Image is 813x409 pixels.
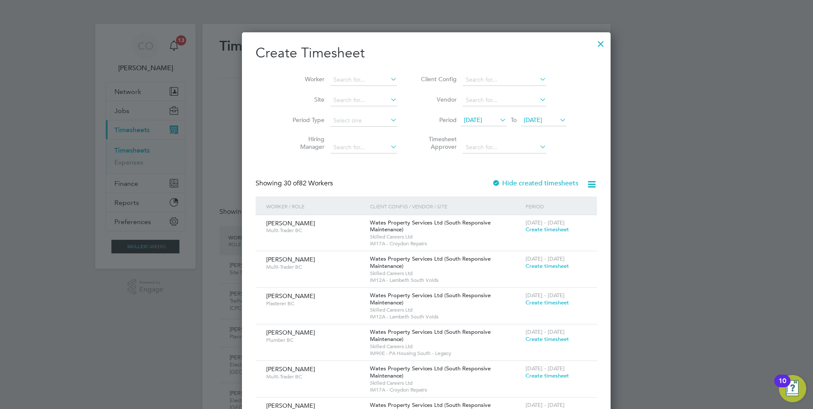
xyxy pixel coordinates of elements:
[370,365,491,379] span: Wates Property Services Ltd (South Responsive Maintenance)
[492,179,578,187] label: Hide created timesheets
[370,313,521,320] span: IM12A - Lambeth South Voids
[286,75,324,83] label: Worker
[370,328,491,343] span: Wates Property Services Ltd (South Responsive Maintenance)
[526,328,565,335] span: [DATE] - [DATE]
[264,196,368,216] div: Worker / Role
[526,299,569,306] span: Create timesheet
[370,255,491,270] span: Wates Property Services Ltd (South Responsive Maintenance)
[266,227,364,234] span: Multi-Trader BC
[266,329,315,336] span: [PERSON_NAME]
[370,233,521,240] span: Skilled Careers Ltd
[370,386,521,393] span: IM17A - Croydon Repairs
[526,335,569,343] span: Create timesheet
[526,219,565,226] span: [DATE] - [DATE]
[526,292,565,299] span: [DATE] - [DATE]
[526,365,565,372] span: [DATE] - [DATE]
[266,300,364,307] span: Plasterer BC
[526,226,569,233] span: Create timesheet
[368,196,523,216] div: Client Config / Vendor / Site
[330,94,397,106] input: Search for...
[370,380,521,386] span: Skilled Careers Ltd
[523,196,588,216] div: Period
[266,373,364,380] span: Multi-Trader BC
[464,116,482,124] span: [DATE]
[330,142,397,153] input: Search for...
[526,255,565,262] span: [DATE] - [DATE]
[779,375,806,402] button: Open Resource Center, 10 new notifications
[463,142,546,153] input: Search for...
[330,115,397,127] input: Select one
[418,116,457,124] label: Period
[266,264,364,270] span: Multi-Trader BC
[266,365,315,373] span: [PERSON_NAME]
[266,219,315,227] span: [PERSON_NAME]
[526,401,565,409] span: [DATE] - [DATE]
[286,96,324,103] label: Site
[266,256,315,263] span: [PERSON_NAME]
[330,74,397,86] input: Search for...
[266,337,364,344] span: Plumber BC
[370,219,491,233] span: Wates Property Services Ltd (South Responsive Maintenance)
[286,116,324,124] label: Period Type
[526,372,569,379] span: Create timesheet
[508,114,519,125] span: To
[418,75,457,83] label: Client Config
[256,44,597,62] h2: Create Timesheet
[370,292,491,306] span: Wates Property Services Ltd (South Responsive Maintenance)
[256,179,335,188] div: Showing
[524,116,542,124] span: [DATE]
[370,270,521,277] span: Skilled Careers Ltd
[463,74,546,86] input: Search for...
[370,277,521,284] span: IM12A - Lambeth South Voids
[284,179,299,187] span: 30 of
[526,262,569,270] span: Create timesheet
[418,135,457,151] label: Timesheet Approver
[370,307,521,313] span: Skilled Careers Ltd
[370,350,521,357] span: IM90E - PA Housing South - Legacy
[370,240,521,247] span: IM17A - Croydon Repairs
[779,381,786,392] div: 10
[370,343,521,350] span: Skilled Careers Ltd
[463,94,546,106] input: Search for...
[266,292,315,300] span: [PERSON_NAME]
[284,179,333,187] span: 82 Workers
[286,135,324,151] label: Hiring Manager
[418,96,457,103] label: Vendor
